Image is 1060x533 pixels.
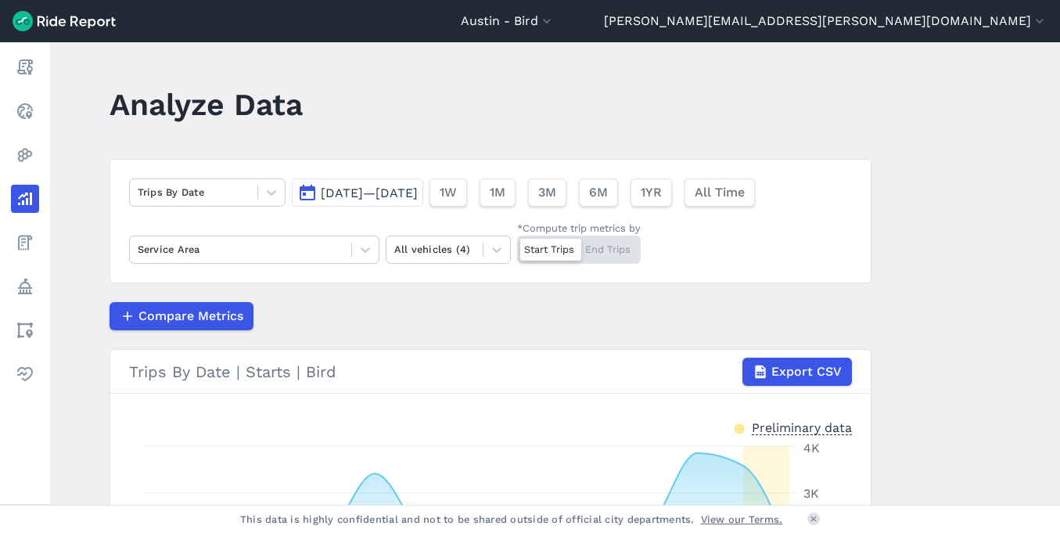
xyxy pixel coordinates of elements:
[771,362,842,381] span: Export CSV
[110,83,303,126] h1: Analyze Data
[695,183,745,202] span: All Time
[429,178,467,207] button: 1W
[11,360,39,388] a: Health
[461,12,555,31] button: Austin - Bird
[641,183,662,202] span: 1YR
[752,419,852,435] div: Preliminary data
[803,441,820,456] tspan: 4K
[742,358,852,386] button: Export CSV
[803,486,819,501] tspan: 3K
[604,12,1047,31] button: [PERSON_NAME][EMAIL_ADDRESS][PERSON_NAME][DOMAIN_NAME]
[11,53,39,81] a: Report
[579,178,618,207] button: 6M
[11,229,39,257] a: Fees
[631,178,672,207] button: 1YR
[11,141,39,169] a: Heatmaps
[685,178,755,207] button: All Time
[589,183,608,202] span: 6M
[110,302,253,330] button: Compare Metrics
[517,221,641,236] div: *Compute trip metrics by
[321,185,418,200] span: [DATE]—[DATE]
[129,358,852,386] div: Trips By Date | Starts | Bird
[292,178,423,207] button: [DATE]—[DATE]
[490,183,505,202] span: 1M
[13,11,116,31] img: Ride Report
[701,512,783,527] a: View our Terms.
[528,178,566,207] button: 3M
[11,185,39,213] a: Analyze
[11,272,39,301] a: Policy
[480,178,516,207] button: 1M
[440,183,457,202] span: 1W
[11,97,39,125] a: Realtime
[138,307,243,326] span: Compare Metrics
[11,316,39,344] a: Areas
[538,183,556,202] span: 3M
